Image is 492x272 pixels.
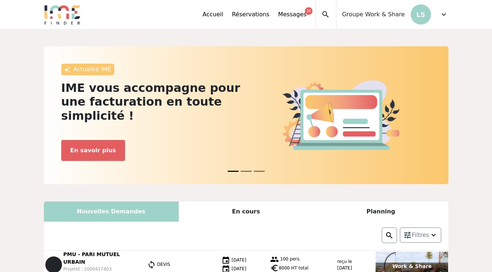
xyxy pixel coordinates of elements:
button: En savoir plus [61,140,125,161]
img: Logo.png [44,4,81,25]
h2: IME vous accompagne pour une facturation en toute simplicité ! [61,81,242,123]
button: News 0 [228,167,239,175]
img: setting.png [403,231,412,239]
img: search.png [385,231,394,240]
p: LS [411,4,431,25]
a: Messages34 [278,10,306,19]
img: arrow_down.png [429,231,438,239]
span: DEVIS [157,262,170,267]
span: [DATE] [232,258,247,263]
div: Actualité IME [61,64,114,75]
img: group.png [270,255,279,264]
img: date.png [222,256,230,265]
div: 34 [305,7,313,15]
button: News 2 [254,167,265,175]
span: [DATE] [232,266,247,271]
div: Planning [314,201,448,222]
div: En cours [179,201,314,222]
p: reçu le [DATE] [337,258,352,271]
p: PMU - PARI MUTUEL URBAIN [63,251,138,266]
span: search [322,10,330,19]
span: 8000 HT total [279,265,309,271]
span: 100 pers. [280,257,301,262]
img: statut.png [147,260,156,269]
img: awesome.png [64,67,71,73]
button: News 1 [241,167,252,175]
span: Groupe Work & Share [342,10,405,19]
span: Filtres [412,231,429,239]
a: Accueil [203,10,223,19]
div: Nouvelles Demandes [44,201,179,222]
span: expand_more [440,10,448,19]
a: Réservations [232,10,269,19]
img: actu.png [282,80,400,150]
